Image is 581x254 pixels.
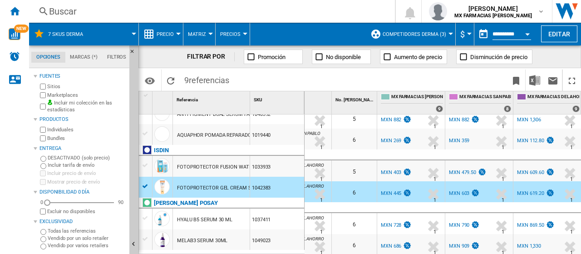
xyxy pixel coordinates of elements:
[40,92,46,98] input: Marketplaces
[40,179,46,185] input: Mostrar precio de envío
[546,221,555,229] img: promotionV3.png
[334,91,377,105] div: Sort None
[267,131,320,136] span: MX FARMACIAS SAN PABLO
[541,25,577,42] button: Editar
[519,25,536,41] button: Open calendar
[517,222,544,228] div: MXN 869.50
[448,115,480,125] div: MXN 882
[546,189,555,197] img: promotionV3.png
[188,23,211,45] div: Matriz
[517,117,541,123] div: MXN 1,306
[9,51,20,62] img: alerts-logo.svg
[47,135,126,142] label: Bundles
[38,199,45,206] div: 0
[448,221,480,230] div: MXN 790
[448,242,480,251] div: MXN 909
[516,189,555,198] div: MXN 619.20
[40,101,46,112] input: Incluir mi colección en las estadísticas
[48,242,126,249] label: Vendido por varios retailers
[332,108,377,129] div: 5
[40,209,46,214] input: Mostrar precio de envío
[252,91,304,105] div: Sort None
[332,129,377,149] div: 6
[267,184,324,189] span: MX FARMACIAS DEL AHORRO
[526,70,544,91] button: Descargar en Excel
[129,45,140,62] button: Ocultar
[157,23,178,45] button: Precio
[220,23,245,45] button: Precios
[334,91,377,105] div: No. [PERSON_NAME] Sort None
[546,136,555,144] img: promotionV3.png
[320,175,323,184] div: Tiempo de entrega : 1 día
[39,218,126,225] div: Exclusividad
[383,31,446,37] span: Competidores Derma (3)
[383,23,451,45] button: Competidores Derma (3)
[40,244,46,249] input: Vendido por varios retailers
[572,105,580,112] div: 9 offers sold by MX FARMACIAS DEL AHORRO
[267,236,324,241] span: MX FARMACIAS DEL AHORRO
[177,125,271,146] div: AQUAPHOR POMADA REPARADORA 55ML
[460,30,465,39] span: $
[471,189,480,197] img: promotionV3.png
[403,136,412,144] img: promotionV3.png
[187,52,235,61] div: FILTRAR POR
[471,221,480,229] img: promotionV3.png
[527,94,580,101] span: MX FARMACIAS DEL AHORRO
[433,175,436,184] div: Tiempo de entrega : 1 día
[544,70,562,91] button: Enviar este reporte por correo electrónico
[570,175,573,184] div: Tiempo de entrega : 1 día
[47,83,126,90] label: Sitios
[502,122,504,131] div: Tiempo de entrega : 1 día
[47,179,126,185] label: Mostrar precio de envío
[379,189,412,198] div: MXN 445
[433,143,436,152] div: Tiempo de entrega : 1 día
[570,228,573,237] div: Tiempo de entrega : 1 día
[516,136,555,145] div: MXN 112.80
[517,169,544,175] div: MXN 609.60
[102,52,131,63] md-tab-item: Filtros
[320,196,323,205] div: Tiempo de entrega : 1 día
[47,100,53,105] img: mysite-bg-18x18.png
[326,54,361,60] span: No disponible
[244,50,303,64] button: Promoción
[448,168,487,177] div: MXN 479.50
[381,117,401,123] div: MXN 882
[48,228,126,234] label: Todas las referencias
[379,136,412,145] div: MXN 269
[456,23,474,45] md-menu: Currency
[332,181,377,202] div: 6
[449,169,476,175] div: MXN 479.50
[320,143,323,152] div: Tiempo de entrega : 1 día
[502,175,504,184] div: Tiempo de entrega : 1 día
[40,127,46,133] input: Individuales
[529,75,540,86] img: excel-24x24.png
[403,168,412,176] img: promotionV3.png
[154,198,218,209] div: Haga clic para filtrar por esa marca
[250,209,304,229] div: 1037411
[189,75,229,85] span: referencias
[563,70,581,91] button: Maximizar
[254,97,262,102] span: SKU
[516,242,541,251] div: MXN 1,330
[39,116,126,123] div: Productos
[449,138,469,144] div: MXN 359
[516,115,541,125] div: MXN 1,306
[449,117,469,123] div: MXN 882
[449,222,469,228] div: MXN 790
[379,91,445,114] div: MX FARMACIAS [PERSON_NAME] 9 offers sold by MX FARMACIAS BENAVIDES
[335,97,378,102] span: No. [PERSON_NAME]
[250,124,304,145] div: 1019440
[454,13,532,19] b: MX FARMACIAS [PERSON_NAME]
[312,50,371,64] button: No disponible
[478,168,487,176] img: promotionV3.png
[47,198,114,207] md-slider: Disponibilidad
[116,199,126,206] div: 90
[449,243,469,249] div: MXN 909
[332,213,377,234] div: 6
[507,70,525,91] button: Marcar este reporte
[459,94,511,101] span: MX FARMACIAS SAN PABLO
[403,242,412,249] img: promotionV3.png
[9,28,20,40] img: wise-card.svg
[34,23,134,45] div: 7 SKUS DERMA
